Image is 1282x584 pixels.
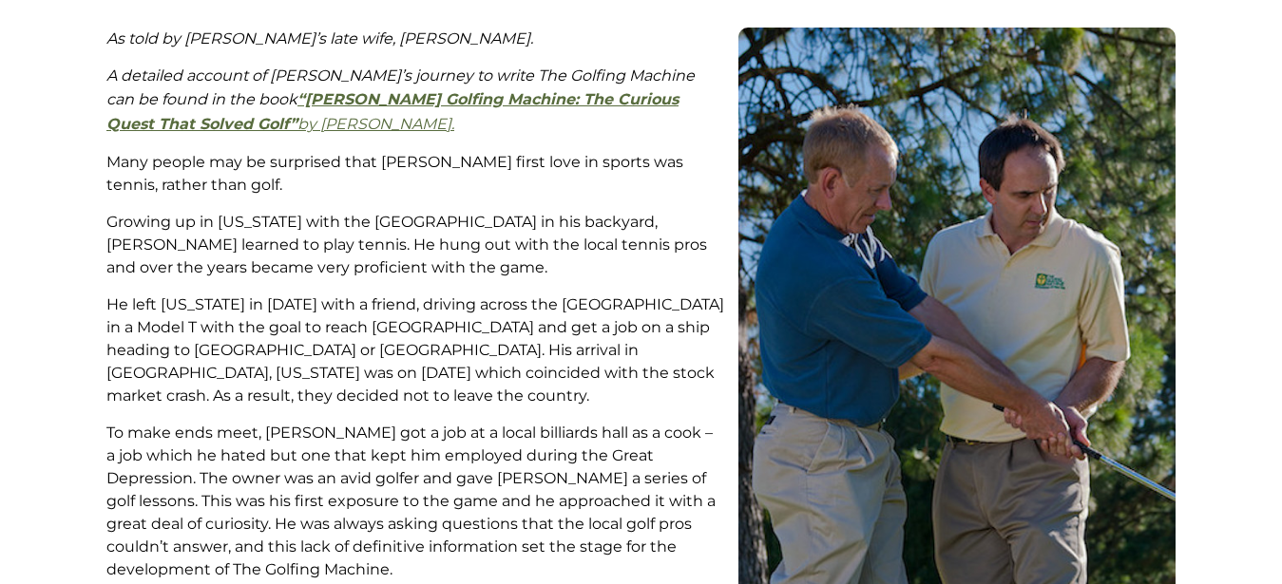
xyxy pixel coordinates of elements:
[106,293,724,407] p: He left [US_STATE] in [DATE] with a friend, driving across the [GEOGRAPHIC_DATA] in a Model T wit...
[106,211,724,279] p: Growing up in [US_STATE] with the [GEOGRAPHIC_DATA] in his backyard, [PERSON_NAME] learned to pla...
[106,151,724,197] p: Many people may be surprised that [PERSON_NAME] first love in sports was tennis, rather than golf.
[106,422,724,581] p: To make ends meet, [PERSON_NAME] got a job at a local billiards hall as a cook – a job which he h...
[106,66,695,133] em: A detailed account of [PERSON_NAME]’s journey to write The Golfing Machine can be found in the book
[106,90,679,133] strong: “[PERSON_NAME] Golfing Machine: The Curious Quest That Solved Golf”
[106,90,679,133] a: “[PERSON_NAME] Golfing Machine: The Curious Quest That Solved Golf”by [PERSON_NAME].
[106,29,533,47] em: As told by [PERSON_NAME]’s late wife, [PERSON_NAME].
